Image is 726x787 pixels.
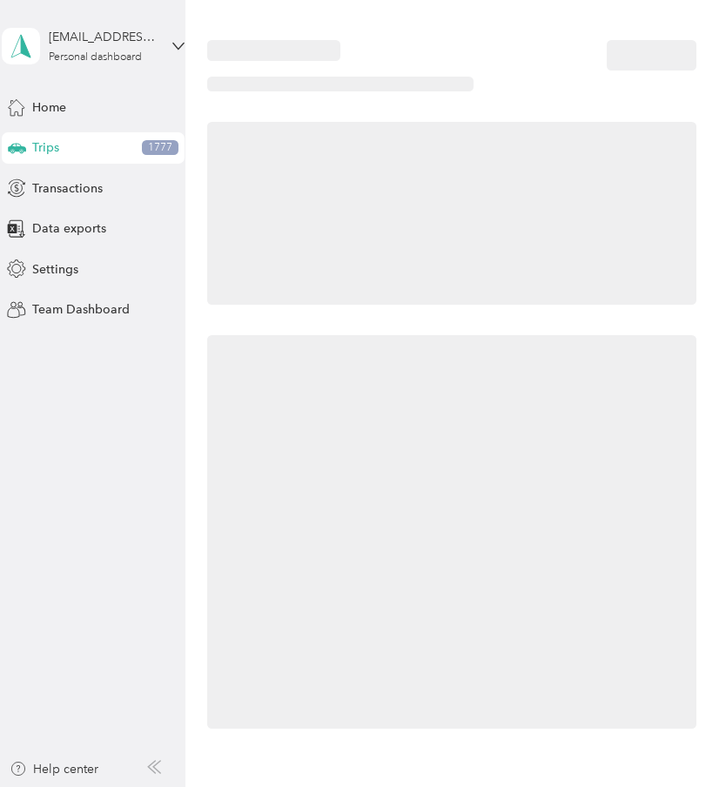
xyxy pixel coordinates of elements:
button: Help center [10,760,98,778]
span: Home [32,98,66,117]
span: 1777 [142,140,178,156]
iframe: Everlance-gr Chat Button Frame [629,689,726,787]
div: Personal dashboard [49,52,142,63]
span: Data exports [32,219,106,238]
span: Trips [32,138,59,157]
span: Settings [32,260,78,279]
div: [EMAIL_ADDRESS][DOMAIN_NAME] [49,28,158,46]
span: Transactions [32,179,103,198]
span: Team Dashboard [32,300,130,319]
